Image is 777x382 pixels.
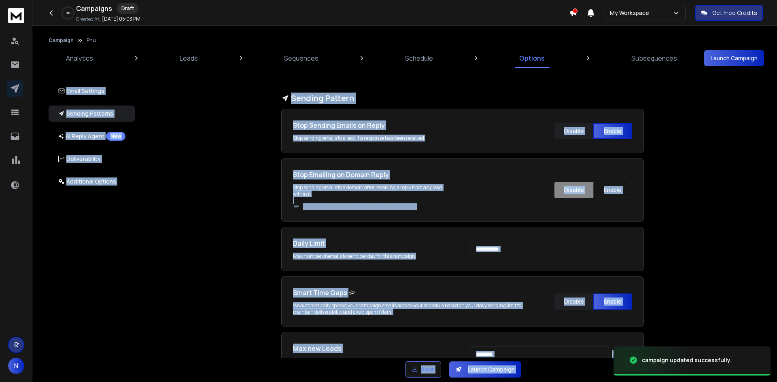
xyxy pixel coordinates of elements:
p: Get Free Credits [712,9,757,17]
p: Sequences [284,53,318,63]
p: Created At: [76,16,100,23]
a: Analytics [61,49,98,68]
h1: Campaigns [76,4,112,13]
button: Campaign [49,37,74,44]
a: Schedule [400,49,438,68]
a: Options [514,49,550,68]
p: Schedule [405,53,433,63]
a: Leads [175,49,203,68]
button: Launch Campaign [704,50,764,66]
p: My Workspace [610,9,652,17]
div: Draft [117,3,138,14]
button: N [8,358,24,374]
p: Analytics [66,53,93,63]
a: Subsequences [626,49,682,68]
p: [DATE] 05:03 PM [102,16,140,22]
button: Email Settings [49,83,135,99]
img: logo [8,8,24,23]
p: Leads [180,53,198,63]
p: Options [519,53,545,63]
button: Get Free Credits [695,5,763,21]
p: Subsequences [631,53,677,63]
p: 0 % [66,11,70,15]
p: Phu [87,37,96,44]
div: campaign updated successfully. [642,356,732,364]
a: Sequences [279,49,323,68]
p: Email Settings [58,87,104,95]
